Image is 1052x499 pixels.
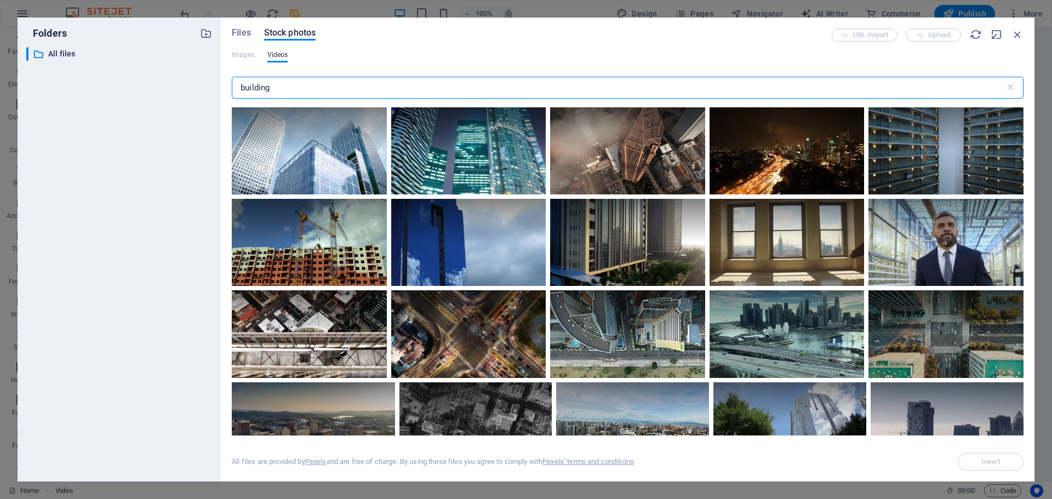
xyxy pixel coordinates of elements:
span: Select a file first [958,453,1024,471]
i: Reload [970,28,982,41]
p: Folders [26,26,67,41]
span: This file type is not supported by this element [232,48,254,61]
i: Minimize [991,28,1003,41]
div: ​ [26,47,28,61]
a: Pexels’ terms and conditions [542,457,634,466]
i: Close [1011,28,1024,41]
i: Create new folder [200,27,212,39]
input: Search [232,77,1005,99]
p: All files [48,48,192,60]
span: Stock photos [264,26,316,39]
span: Videos [267,48,288,61]
span: Files [232,26,251,39]
a: Pexels [305,457,327,466]
div: All files are provided by and are free of charge. By using these files you agree to comply with . [232,457,636,467]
